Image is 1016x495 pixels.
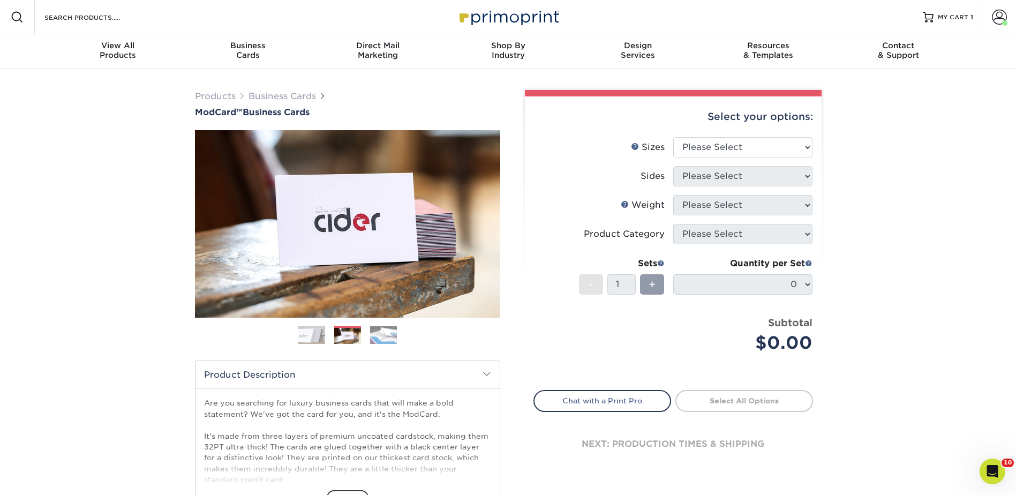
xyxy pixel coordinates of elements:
[533,412,813,476] div: next: production times & shipping
[183,41,313,60] div: Cards
[681,330,812,356] div: $0.00
[641,170,665,183] div: Sides
[980,459,1005,484] iframe: Intercom live chat
[673,257,812,270] div: Quantity per Set
[195,107,500,117] a: ModCard™Business Cards
[443,34,573,69] a: Shop ByIndustry
[533,390,671,411] a: Chat with a Print Pro
[703,41,833,60] div: & Templates
[589,276,593,292] span: -
[334,328,361,344] img: Business Cards 02
[703,41,833,50] span: Resources
[53,41,183,60] div: Products
[455,5,562,28] img: Primoprint
[195,361,500,388] h2: Product Description
[649,276,656,292] span: +
[703,34,833,69] a: Resources& Templates
[195,91,236,101] a: Products
[53,41,183,50] span: View All
[938,13,968,22] span: MY CART
[183,41,313,50] span: Business
[533,96,813,137] div: Select your options:
[573,41,703,60] div: Services
[370,326,397,344] img: Business Cards 03
[195,107,500,117] h1: Business Cards
[183,34,313,69] a: BusinessCards
[579,257,665,270] div: Sets
[833,41,964,60] div: & Support
[621,199,665,212] div: Weight
[970,13,973,21] span: 1
[573,41,703,50] span: Design
[313,34,443,69] a: Direct MailMarketing
[313,41,443,50] span: Direct Mail
[631,141,665,154] div: Sizes
[43,11,148,24] input: SEARCH PRODUCTS.....
[443,41,573,60] div: Industry
[298,322,325,349] img: Business Cards 01
[675,390,813,411] a: Select All Options
[195,107,243,117] span: ModCard™
[443,41,573,50] span: Shop By
[313,41,443,60] div: Marketing
[249,91,316,101] a: Business Cards
[1002,459,1014,467] span: 10
[573,34,703,69] a: DesignServices
[195,130,500,318] img: ModCard™ 02
[833,34,964,69] a: Contact& Support
[3,462,91,491] iframe: Google Customer Reviews
[584,228,665,241] div: Product Category
[768,317,812,328] strong: Subtotal
[53,34,183,69] a: View AllProducts
[833,41,964,50] span: Contact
